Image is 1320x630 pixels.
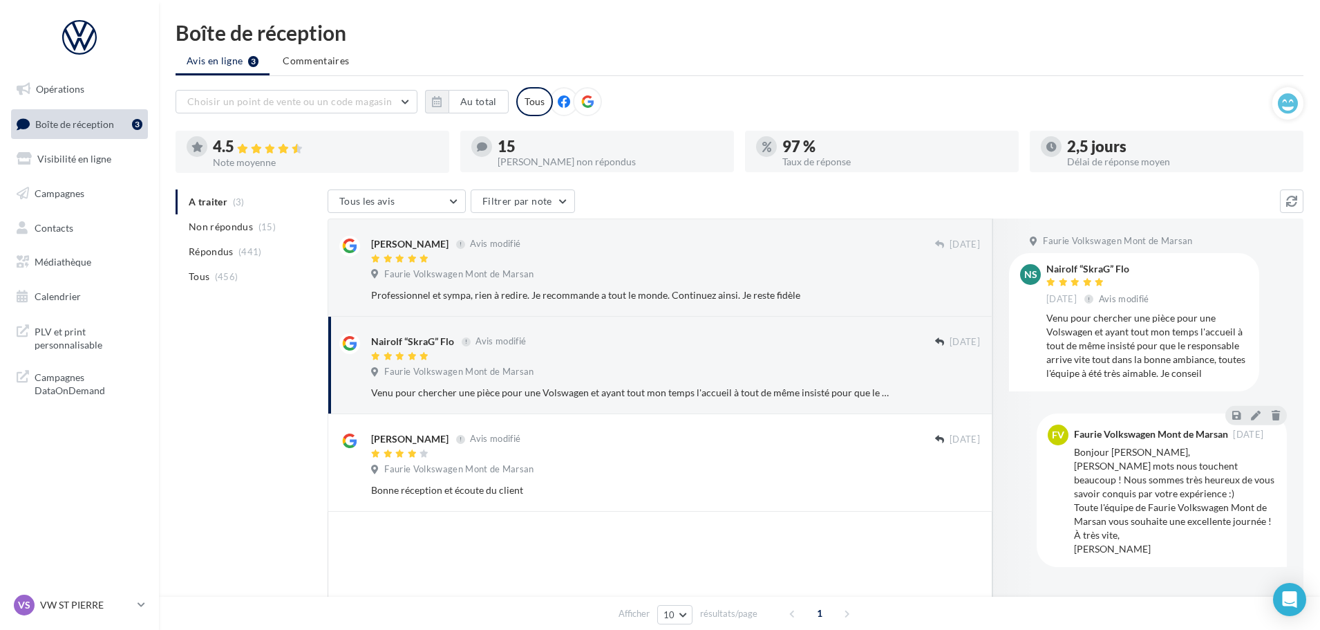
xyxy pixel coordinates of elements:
[8,362,151,403] a: Campagnes DataOnDemand
[950,336,980,349] span: [DATE]
[371,237,449,251] div: [PERSON_NAME]
[8,282,151,311] a: Calendrier
[213,158,438,167] div: Note moyenne
[384,366,534,378] span: Faurie Volkswagen Mont de Marsan
[8,214,151,243] a: Contacts
[470,434,520,445] span: Avis modifié
[371,432,449,446] div: [PERSON_NAME]
[36,83,84,95] span: Opérations
[1067,139,1292,154] div: 2,5 jours
[35,118,114,129] span: Boîte de réception
[35,368,142,398] span: Campagnes DataOnDemand
[782,157,1008,167] div: Taux de réponse
[449,90,509,113] button: Au total
[176,90,417,113] button: Choisir un point de vente ou un code magasin
[657,605,692,624] button: 10
[498,139,723,154] div: 15
[37,153,111,165] span: Visibilité en ligne
[1024,268,1037,281] span: NS
[132,119,142,130] div: 3
[35,221,73,233] span: Contacts
[1046,311,1248,380] div: Venu pour chercher une pièce pour une Volswagen et ayant tout mon temps l'accueil à tout de même ...
[328,189,466,213] button: Tous les avis
[425,90,509,113] button: Au total
[516,87,553,116] div: Tous
[189,270,209,284] span: Tous
[8,179,151,208] a: Campagnes
[782,139,1008,154] div: 97 %
[809,602,831,624] span: 1
[1046,293,1077,306] span: [DATE]
[950,239,980,251] span: [DATE]
[8,317,151,358] a: PLV et print personnalisable
[8,75,151,104] a: Opérations
[187,95,392,107] span: Choisir un point de vente ou un code magasin
[238,246,262,257] span: (441)
[258,221,276,232] span: (15)
[384,463,534,476] span: Faurie Volkswagen Mont de Marsan
[371,288,890,302] div: Professionnel et sympa, rien à redire. Je recommande a tout le monde. Continuez ainsi. Je reste f...
[11,592,148,618] a: VS VW ST PIERRE
[950,434,980,446] span: [DATE]
[35,322,142,352] span: PLV et print personnalisable
[339,195,395,207] span: Tous les avis
[371,386,890,400] div: Venu pour chercher une pièce pour une Volswagen et ayant tout mon temps l'accueil à tout de même ...
[371,335,454,349] div: Nairolf “SkraG” Flo
[35,187,84,199] span: Campagnes
[371,483,890,497] div: Bonne réception et écoute du client
[189,220,253,234] span: Non répondus
[619,607,650,620] span: Afficher
[663,609,675,620] span: 10
[213,139,438,155] div: 4.5
[35,290,81,302] span: Calendrier
[1043,235,1192,248] span: Faurie Volkswagen Mont de Marsan
[176,22,1303,43] div: Boîte de réception
[35,256,91,268] span: Médiathèque
[8,248,151,277] a: Médiathèque
[283,54,349,68] span: Commentaires
[1074,445,1276,556] div: Bonjour [PERSON_NAME], [PERSON_NAME] mots nous touchent beaucoup ! Nous sommes très heureux de vo...
[498,157,723,167] div: [PERSON_NAME] non répondus
[1074,429,1228,439] div: Faurie Volkswagen Mont de Marsan
[700,607,757,620] span: résultats/page
[1052,428,1064,442] span: FV
[189,245,234,259] span: Répondus
[384,268,534,281] span: Faurie Volkswagen Mont de Marsan
[40,598,132,612] p: VW ST PIERRE
[18,598,30,612] span: VS
[470,239,520,250] span: Avis modifié
[1233,430,1263,439] span: [DATE]
[215,271,238,282] span: (456)
[1067,157,1292,167] div: Délai de réponse moyen
[1046,264,1152,274] div: Nairolf “SkraG” Flo
[471,189,575,213] button: Filtrer par note
[1099,293,1149,304] span: Avis modifié
[8,145,151,174] a: Visibilité en ligne
[475,336,526,347] span: Avis modifié
[8,109,151,139] a: Boîte de réception3
[1273,583,1306,616] div: Open Intercom Messenger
